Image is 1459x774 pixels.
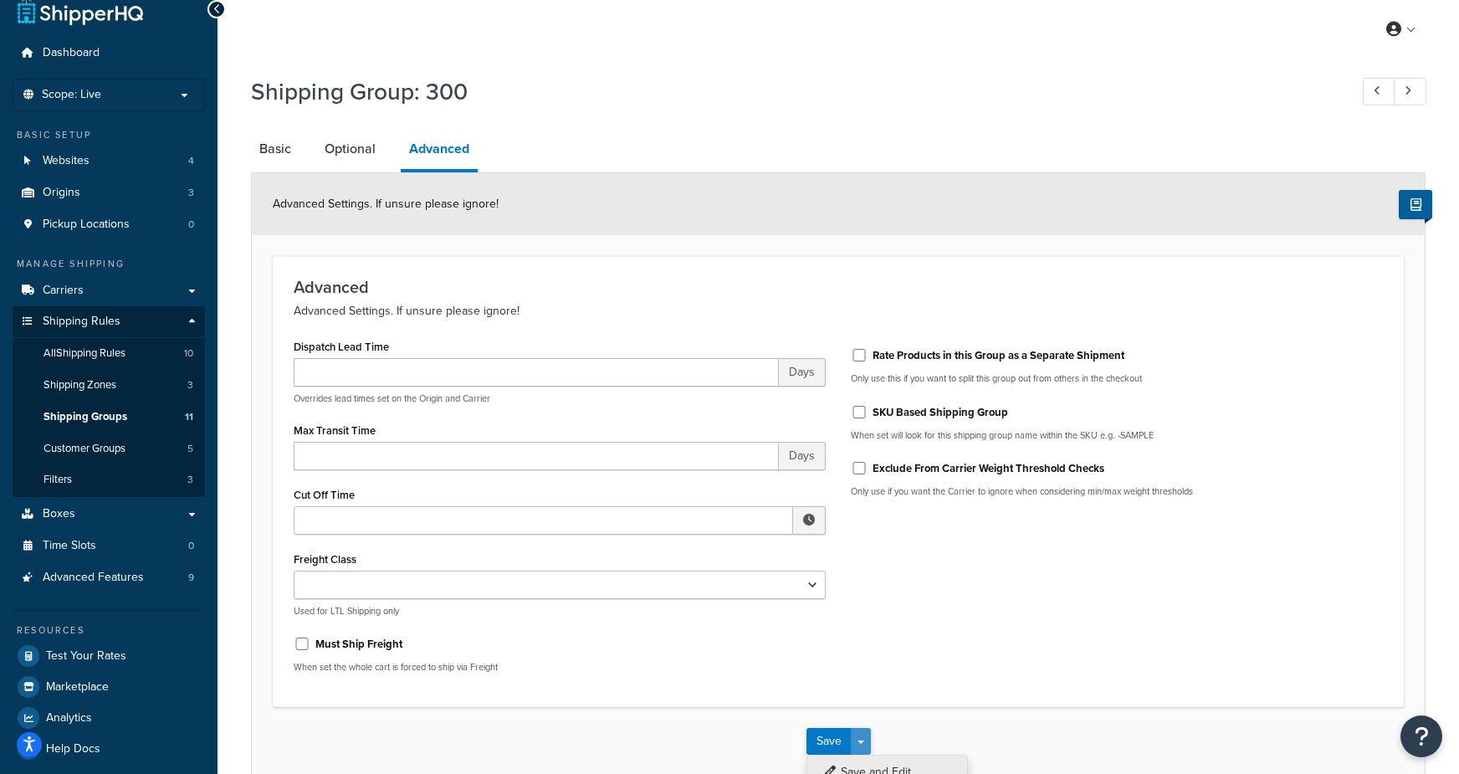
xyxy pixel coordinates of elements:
[315,637,402,652] label: Must Ship Freight
[43,571,144,585] span: Advanced Features
[851,429,1383,442] p: When set will look for this shipping group name within the SKU e.g. -SAMPLE
[187,442,193,456] span: 5
[13,464,205,495] li: Filters
[13,146,205,177] a: Websites4
[13,562,205,593] li: Advanced Features
[43,315,120,329] span: Shipping Rules
[187,473,193,487] span: 3
[1363,78,1395,105] a: Previous Record
[13,209,205,240] a: Pickup Locations0
[13,464,205,495] a: Filters3
[43,284,84,298] span: Carriers
[13,306,205,497] li: Shipping Rules
[44,473,72,487] span: Filters
[43,46,100,60] span: Dashboard
[273,195,499,213] span: Advanced Settings. If unsure please ignore!
[43,507,75,521] span: Boxes
[13,531,205,561] a: Time Slots0
[13,734,205,764] a: Help Docs
[294,301,1383,321] p: Advanced Settings. If unsure please ignore!
[294,278,1383,296] h3: Advanced
[13,433,205,464] li: Customer Groups
[43,539,96,553] span: Time Slots
[187,378,193,392] span: 3
[873,405,1008,420] label: SKU Based Shipping Group
[185,410,193,424] span: 11
[46,742,100,756] span: Help Docs
[401,129,478,172] a: Advanced
[294,553,356,566] label: Freight Class
[13,499,205,530] a: Boxes
[873,348,1124,363] label: Rate Products in this Group as a Separate Shipment
[316,129,384,169] a: Optional
[1400,715,1442,757] button: Open Resource Center
[44,346,125,361] span: All Shipping Rules
[294,392,826,405] p: Overrides lead times set on the Origin and Carrier
[13,433,205,464] a: Customer Groups5
[46,649,126,664] span: Test Your Rates
[13,177,205,208] li: Origins
[13,623,205,638] div: Resources
[13,402,205,433] li: Shipping Groups
[46,680,109,695] span: Marketplace
[294,661,826,674] p: When set the whole cart is forced to ship via Freight
[806,728,852,755] button: Save
[13,562,205,593] a: Advanced Features9
[188,154,194,168] span: 4
[779,358,826,387] span: Days
[43,186,80,200] span: Origins
[184,346,193,361] span: 10
[251,75,1332,108] h1: Shipping Group: 300
[13,257,205,271] div: Manage Shipping
[294,424,376,437] label: Max Transit Time
[188,539,194,553] span: 0
[13,370,205,401] li: Shipping Zones
[13,306,205,337] a: Shipping Rules
[13,672,205,702] a: Marketplace
[13,641,205,671] a: Test Your Rates
[294,605,826,618] p: Used for LTL Shipping only
[188,218,194,232] span: 0
[13,209,205,240] li: Pickup Locations
[13,128,205,142] div: Basic Setup
[42,88,101,102] span: Scope: Live
[44,410,127,424] span: Shipping Groups
[188,571,194,585] span: 9
[1399,190,1432,219] button: Show Help Docs
[851,485,1383,498] p: Only use if you want the Carrier to ignore when considering min/max weight thresholds
[13,38,205,69] a: Dashboard
[13,146,205,177] li: Websites
[13,338,205,369] a: AllShipping Rules10
[188,186,194,200] span: 3
[13,402,205,433] a: Shipping Groups11
[13,370,205,401] a: Shipping Zones3
[43,154,90,168] span: Websites
[13,275,205,306] a: Carriers
[46,711,92,725] span: Analytics
[13,531,205,561] li: Time Slots
[851,372,1383,385] p: Only use this if you want to split this group out from others in the checkout
[13,177,205,208] a: Origins3
[779,442,826,470] span: Days
[251,129,299,169] a: Basic
[13,703,205,733] a: Analytics
[1394,78,1426,105] a: Next Record
[44,442,125,456] span: Customer Groups
[294,489,355,501] label: Cut Off Time
[43,218,130,232] span: Pickup Locations
[873,461,1104,476] label: Exclude From Carrier Weight Threshold Checks
[44,378,116,392] span: Shipping Zones
[294,341,389,353] label: Dispatch Lead Time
